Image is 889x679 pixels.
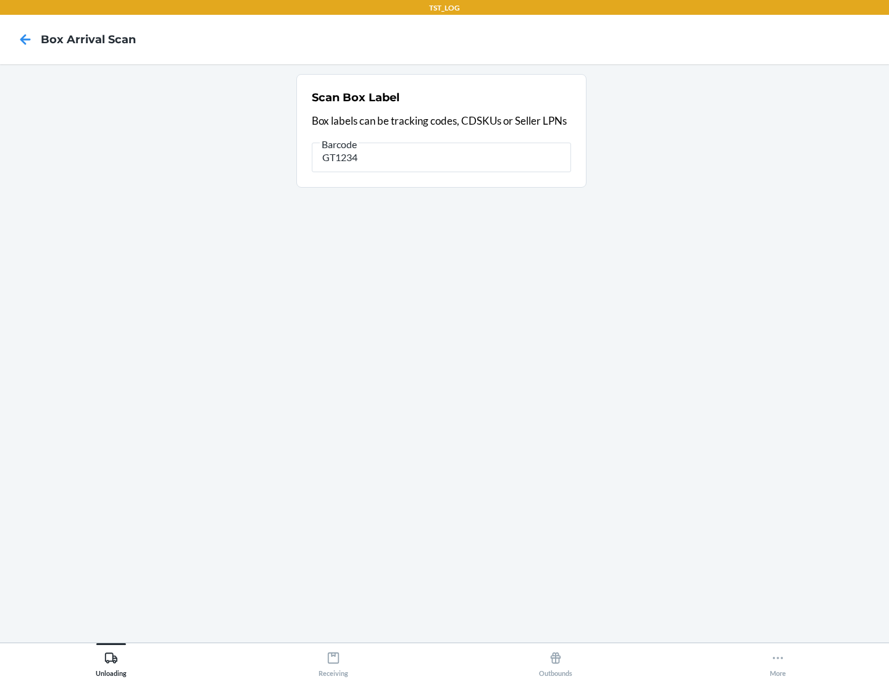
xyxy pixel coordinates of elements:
[539,646,572,677] div: Outbounds
[320,138,359,151] span: Barcode
[770,646,786,677] div: More
[96,646,127,677] div: Unloading
[312,113,571,129] p: Box labels can be tracking codes, CDSKUs or Seller LPNs
[444,643,667,677] button: Outbounds
[319,646,348,677] div: Receiving
[667,643,889,677] button: More
[312,143,571,172] input: Barcode
[222,643,444,677] button: Receiving
[429,2,460,14] p: TST_LOG
[41,31,136,48] h4: Box Arrival Scan
[312,90,399,106] h2: Scan Box Label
